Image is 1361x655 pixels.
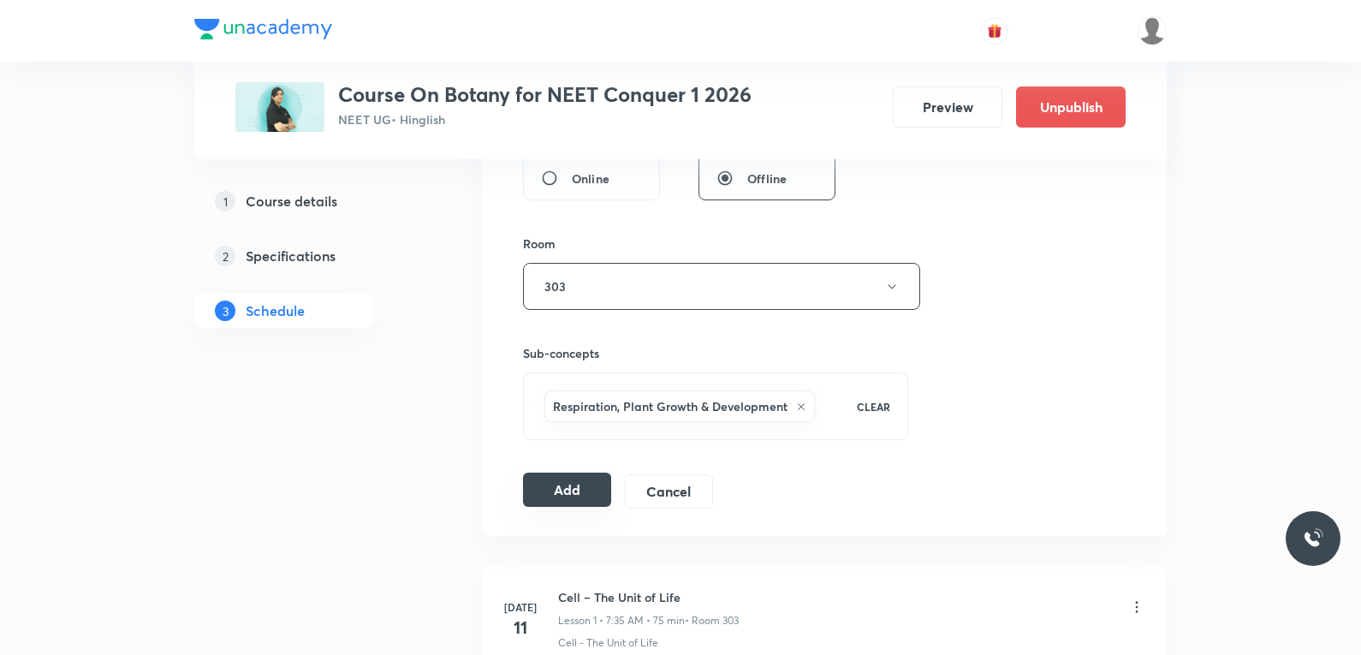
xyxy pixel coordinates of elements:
[747,170,787,188] span: Offline
[246,246,336,266] h5: Specifications
[338,82,752,107] h3: Course On Botany for NEET Conquer 1 2026
[572,170,609,188] span: Online
[625,474,713,509] button: Cancel
[1303,528,1323,549] img: ttu
[194,19,332,44] a: Company Logo
[981,17,1008,45] button: avatar
[558,635,658,651] p: Cell - The Unit of Life
[246,301,305,321] h5: Schedule
[235,82,324,132] img: 6C3C6387-3285-484D-8CA7-76057E774DCD_plus.png
[523,235,556,253] h6: Room
[857,399,890,414] p: CLEAR
[215,301,235,321] p: 3
[523,344,908,362] h6: Sub-concepts
[558,588,739,606] h6: Cell – The Unit of Life
[194,19,332,39] img: Company Logo
[1138,16,1167,45] img: Arvind Bhargav
[987,23,1002,39] img: avatar
[558,613,685,628] p: Lesson 1 • 7:35 AM • 75 min
[1016,86,1126,128] button: Unpublish
[215,246,235,266] p: 2
[503,615,538,640] h4: 11
[553,397,787,415] h6: Respiration, Plant Growth & Development
[893,86,1002,128] button: Preview
[503,599,538,615] h6: [DATE]
[194,184,427,218] a: 1Course details
[685,613,739,628] p: • Room 303
[194,239,427,273] a: 2Specifications
[338,110,752,128] p: NEET UG • Hinglish
[215,191,235,211] p: 1
[523,473,611,507] button: Add
[246,191,337,211] h5: Course details
[523,263,920,310] button: 303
